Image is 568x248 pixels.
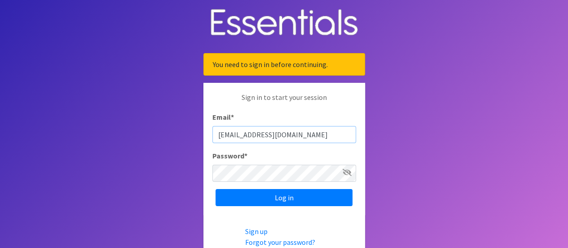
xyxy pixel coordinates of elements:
[245,238,315,247] a: Forgot your password?
[203,53,365,76] div: You need to sign in before continuing.
[231,113,234,122] abbr: required
[212,150,247,161] label: Password
[212,112,234,122] label: Email
[216,189,352,206] input: Log in
[212,92,356,112] p: Sign in to start your session
[244,151,247,160] abbr: required
[245,227,268,236] a: Sign up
